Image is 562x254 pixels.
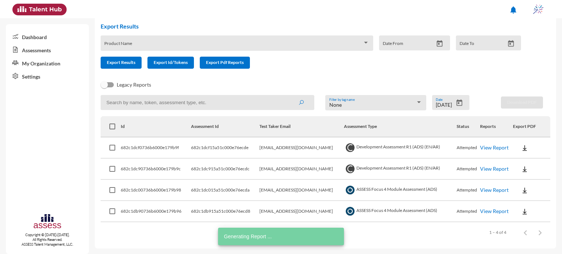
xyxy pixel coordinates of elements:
[518,225,533,240] button: Previous page
[480,116,513,137] th: Reports
[259,137,344,159] td: [EMAIL_ADDRESS][DOMAIN_NAME]
[6,232,89,247] p: Copyright © [DATE]-[DATE]. All Rights Reserved. ASSESS Talent Management, LLC.
[259,201,344,222] td: [EMAIL_ADDRESS][DOMAIN_NAME]
[480,208,509,214] a: View Report
[505,40,517,48] button: Open calendar
[433,40,446,48] button: Open calendar
[191,137,259,159] td: 682c1dcf15a51c000e76ecde
[344,116,456,137] th: Assessment Type
[101,23,527,30] h2: Export Results
[107,60,135,65] span: Export Results
[147,57,194,69] button: Export Id/Tokens
[344,137,456,159] td: Development Assessment R1 (ADS) (EN/AR)
[457,137,480,159] td: Attempted
[480,144,509,151] a: View Report
[101,222,550,243] mat-paginator: Select page
[121,159,191,180] td: 682c1dc90736b6000e179b9c
[509,5,518,14] mat-icon: notifications
[6,43,89,56] a: Assessments
[344,159,456,180] td: Development Assessment R1 (ADS) (EN/AR)
[206,60,244,65] span: Export Pdf Reports
[457,159,480,180] td: Attempted
[121,137,191,159] td: 682c1dcf0736b6000e179b9f
[121,116,191,137] th: Id
[259,180,344,201] td: [EMAIL_ADDRESS][DOMAIN_NAME]
[6,56,89,69] a: My Organization
[33,213,62,231] img: assesscompany-logo.png
[117,80,151,89] span: Legacy Reports
[457,116,480,137] th: Status
[453,99,466,107] button: Open calendar
[489,230,506,235] div: 1 – 4 of 4
[480,187,509,193] a: View Report
[191,116,259,137] th: Assessment Id
[259,116,344,137] th: Test Taker Email
[6,69,89,83] a: Settings
[457,201,480,222] td: Attempted
[200,57,250,69] button: Export Pdf Reports
[154,60,188,65] span: Export Id/Tokens
[101,57,142,69] button: Export Results
[533,225,547,240] button: Next page
[457,180,480,201] td: Attempted
[329,102,342,108] span: None
[191,180,259,201] td: 682c1dc015a51c000e76ecda
[344,180,456,201] td: ASSESS Focus 4 Module Assessment (ADS)
[513,116,550,137] th: Export PDF
[191,201,259,222] td: 682c1db915a51c000e76ecd8
[507,99,537,105] span: Download PDF
[480,166,509,172] a: View Report
[121,180,191,201] td: 682c1dc00736b6000e179b98
[6,30,89,43] a: Dashboard
[259,159,344,180] td: [EMAIL_ADDRESS][DOMAIN_NAME]
[501,96,543,109] button: Download PDF
[121,201,191,222] td: 682c1db90736b6000e179b96
[224,233,272,240] span: Generating Report ...
[344,201,456,222] td: ASSESS Focus 4 Module Assessment (ADS)
[191,159,259,180] td: 682c1dc915a51c000e76ecdc
[101,95,314,110] input: Search by name, token, assessment type, etc.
